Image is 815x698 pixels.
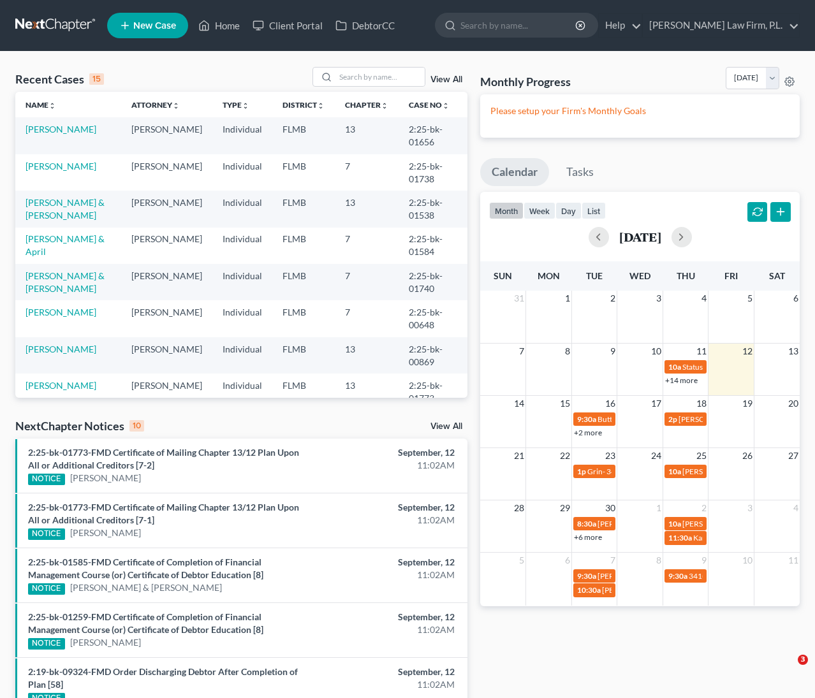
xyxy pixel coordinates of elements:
[321,501,455,514] div: September, 12
[321,665,455,678] div: September, 12
[586,270,603,281] span: Tue
[133,21,176,31] span: New Case
[335,337,399,374] td: 13
[724,270,738,281] span: Fri
[272,154,335,191] td: FLMB
[283,100,325,110] a: Districtunfold_more
[172,102,180,110] i: unfold_more
[399,154,467,191] td: 2:25-bk-01738
[399,228,467,264] td: 2:25-bk-01584
[650,396,663,411] span: 17
[577,519,596,528] span: 8:30a
[574,428,602,437] a: +2 more
[604,448,617,463] span: 23
[695,344,708,359] span: 11
[787,396,800,411] span: 20
[442,102,450,110] i: unfold_more
[335,191,399,227] td: 13
[26,380,96,391] a: [PERSON_NAME]
[272,191,335,227] td: FLMB
[746,500,754,516] span: 3
[212,228,272,264] td: Individual
[599,14,642,37] a: Help
[335,154,399,191] td: 7
[121,228,212,264] td: [PERSON_NAME]
[689,571,812,581] span: 341(a) meeting for [PERSON_NAME]
[555,202,582,219] button: day
[335,374,399,410] td: 13
[321,446,455,459] div: September, 12
[246,14,329,37] a: Client Portal
[272,117,335,154] td: FLMB
[399,264,467,300] td: 2:25-bk-01740
[619,230,661,244] h2: [DATE]
[604,396,617,411] span: 16
[577,571,596,581] span: 9:30a
[741,344,754,359] span: 12
[335,117,399,154] td: 13
[668,362,681,372] span: 10a
[28,666,298,690] a: 2:19-bk-09324-FMD Order Discharging Debtor After Completion of Plan [58]
[28,583,65,595] div: NOTICE
[212,264,272,300] td: Individual
[223,100,249,110] a: Typeunfold_more
[212,117,272,154] td: Individual
[665,375,698,385] a: +14 more
[26,344,96,354] a: [PERSON_NAME]
[518,553,525,568] span: 5
[655,500,663,516] span: 1
[26,100,56,110] a: Nameunfold_more
[399,300,467,337] td: 2:25-bk-00648
[212,191,272,227] td: Individual
[399,374,467,410] td: 2:25-bk-01773
[577,414,596,424] span: 9:30a
[564,291,571,306] span: 1
[28,556,263,580] a: 2:25-bk-01585-FMD Certificate of Completion of Financial Management Course (or) Certificate of De...
[129,420,144,432] div: 10
[787,448,800,463] span: 27
[609,553,617,568] span: 7
[695,396,708,411] span: 18
[212,337,272,374] td: Individual
[787,344,800,359] span: 13
[321,678,455,691] div: 11:02AM
[480,74,571,89] h3: Monthly Progress
[682,519,788,528] span: [PERSON_NAME]- 341 Meeting
[28,502,299,525] a: 2:25-bk-01773-FMD Certificate of Mailing Chapter 13/12 Plan Upon All or Additional Creditors [7-1]
[695,448,708,463] span: 25
[700,500,708,516] span: 2
[272,228,335,264] td: FLMB
[772,655,802,685] iframe: Intercom live chat
[513,448,525,463] span: 21
[538,270,560,281] span: Mon
[70,472,141,484] a: [PERSON_NAME]
[321,459,455,472] div: 11:02AM
[121,337,212,374] td: [PERSON_NAME]
[798,655,808,665] span: 3
[564,344,571,359] span: 8
[693,533,771,542] span: Karabaev- 341 Meeting
[430,75,462,84] a: View All
[655,291,663,306] span: 3
[598,519,703,528] span: [PERSON_NAME]- 341 Meeting
[598,571,703,581] span: [PERSON_NAME]- 341 Meeting
[381,102,388,110] i: unfold_more
[480,158,549,186] a: Calendar
[89,73,104,85] div: 15
[26,161,96,171] a: [PERSON_NAME]
[682,467,788,476] span: [PERSON_NAME]- 341 Meeting
[121,374,212,410] td: [PERSON_NAME]
[677,270,695,281] span: Thu
[212,154,272,191] td: Individual
[15,71,104,87] div: Recent Cases
[28,638,65,650] div: NOTICE
[430,422,462,431] a: View All
[564,553,571,568] span: 6
[26,124,96,135] a: [PERSON_NAME]
[489,202,524,219] button: month
[335,68,425,86] input: Search by name...
[335,300,399,337] td: 7
[577,585,601,595] span: 10:30a
[335,228,399,264] td: 7
[609,291,617,306] span: 2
